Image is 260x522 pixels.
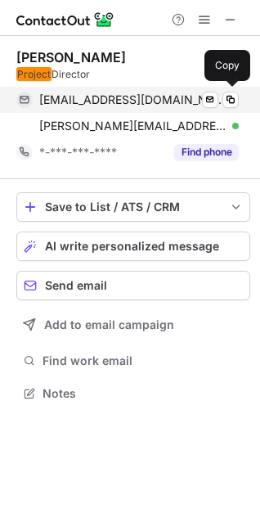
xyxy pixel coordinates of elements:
[16,67,52,81] em: Project
[16,49,126,65] div: [PERSON_NAME]
[39,92,226,107] span: [EMAIL_ADDRESS][DOMAIN_NAME]
[16,232,250,261] button: AI write personalized message
[16,382,250,405] button: Notes
[44,318,174,331] span: Add to email campaign
[45,279,107,292] span: Send email
[16,271,250,300] button: Send email
[174,144,239,160] button: Reveal Button
[39,119,226,133] span: [PERSON_NAME][EMAIL_ADDRESS][PERSON_NAME][PERSON_NAME][DOMAIN_NAME]
[16,310,250,340] button: Add to email campaign
[43,353,244,368] span: Find work email
[16,349,250,372] button: Find work email
[45,240,219,253] span: AI write personalized message
[43,386,244,401] span: Notes
[16,67,250,82] div: Director
[45,200,222,214] div: Save to List / ATS / CRM
[16,192,250,222] button: save-profile-one-click
[16,10,114,29] img: ContactOut v5.3.10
